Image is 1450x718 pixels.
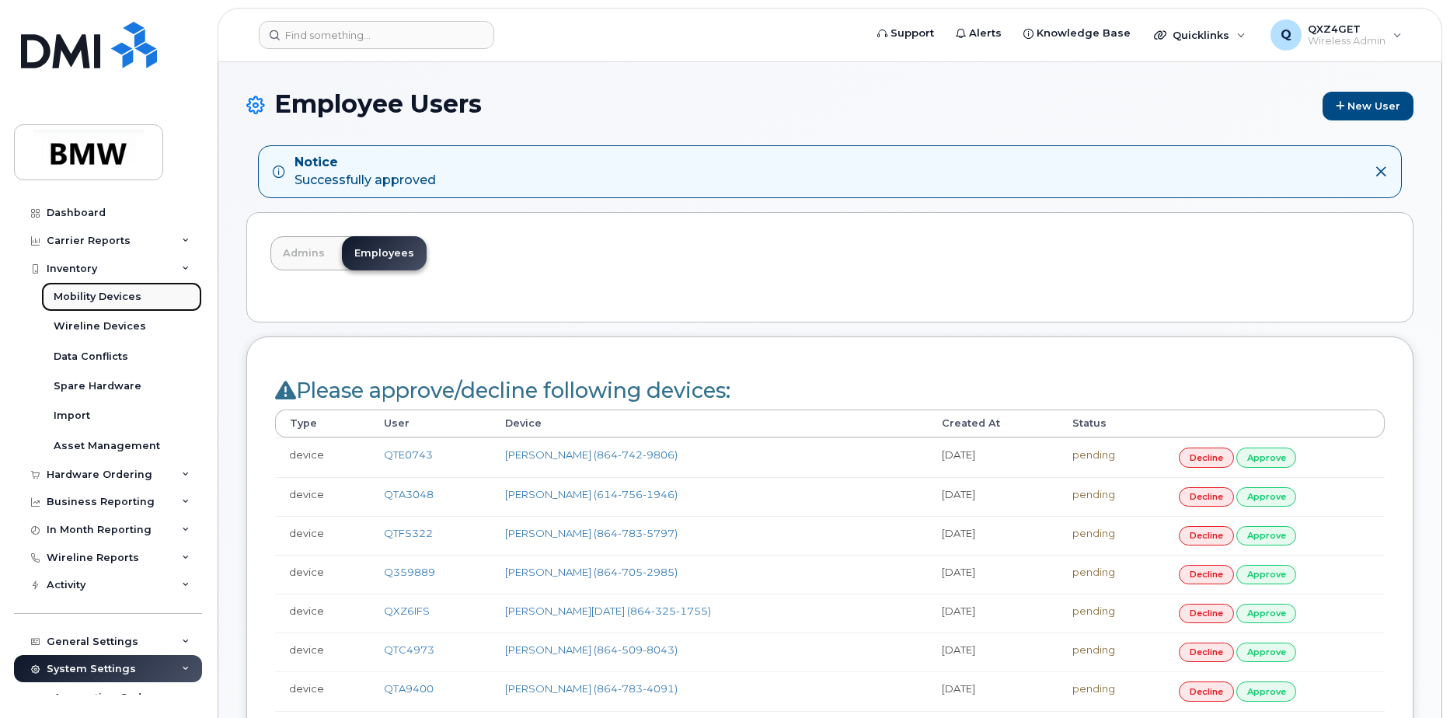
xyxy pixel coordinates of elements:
[384,488,434,500] a: QTA3048
[384,527,433,539] a: QTF5322
[270,236,337,270] a: Admins
[1179,526,1234,545] a: decline
[928,516,1058,555] td: [DATE]
[1058,671,1165,710] td: pending
[275,379,1385,403] h2: Please approve/decline following devices:
[505,682,678,695] a: [PERSON_NAME] (864-783-4091)
[505,488,678,500] a: [PERSON_NAME] (614-756-1946)
[1058,516,1165,555] td: pending
[275,477,370,516] td: device
[505,448,678,461] a: [PERSON_NAME] (864-742-9806)
[1236,681,1297,701] a: approve
[295,154,436,190] div: Successfully approved
[1179,448,1234,467] a: decline
[275,410,370,437] th: Type
[384,566,435,578] a: Q359889
[275,633,370,671] td: device
[275,671,370,710] td: device
[1236,487,1297,507] a: approve
[1058,555,1165,594] td: pending
[384,643,434,656] a: QTC4973
[275,555,370,594] td: device
[1236,643,1297,662] a: approve
[384,682,434,695] a: QTA9400
[505,527,678,539] a: [PERSON_NAME] (864-783-5797)
[1179,487,1234,507] a: decline
[1236,604,1297,623] a: approve
[384,605,430,617] a: QXZ6IFS
[928,594,1058,633] td: [DATE]
[1058,437,1165,476] td: pending
[275,437,370,476] td: device
[928,410,1058,437] th: Created At
[1179,604,1234,623] a: decline
[1179,565,1234,584] a: decline
[505,643,678,656] a: [PERSON_NAME] (864-509-8043)
[928,437,1058,476] td: [DATE]
[505,605,711,617] a: [PERSON_NAME][DATE] (864-325-1755)
[1179,681,1234,701] a: decline
[275,516,370,555] td: device
[1058,477,1165,516] td: pending
[928,633,1058,671] td: [DATE]
[928,555,1058,594] td: [DATE]
[505,566,678,578] a: [PERSON_NAME] (864-705-2985)
[246,90,1413,120] h1: Employee Users
[370,410,491,437] th: User
[1058,410,1165,437] th: Status
[928,477,1058,516] td: [DATE]
[1236,565,1297,584] a: approve
[342,236,427,270] a: Employees
[295,154,436,172] strong: Notice
[384,448,433,461] a: QTE0743
[1236,448,1297,467] a: approve
[928,671,1058,710] td: [DATE]
[1382,650,1438,706] iframe: Messenger Launcher
[1058,594,1165,633] td: pending
[275,594,370,633] td: device
[1236,526,1297,545] a: approve
[1323,92,1413,120] a: New User
[1179,643,1234,662] a: decline
[1058,633,1165,671] td: pending
[491,410,928,437] th: Device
